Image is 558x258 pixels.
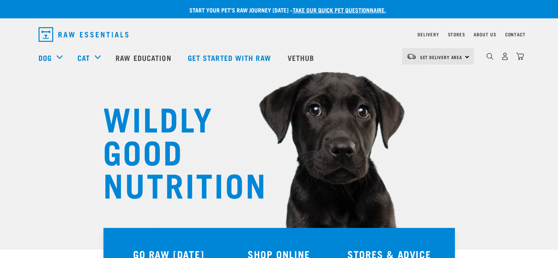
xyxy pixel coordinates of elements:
nav: dropdown navigation [33,24,526,45]
a: About Us [474,33,496,36]
a: Cat [77,52,90,63]
img: Raw Essentials Logo [39,27,128,42]
a: Vethub [280,43,324,72]
a: Dog [39,52,52,63]
a: Contact [505,33,526,36]
img: home-icon@2x.png [516,52,524,60]
a: Delivery [417,33,439,36]
img: van-moving.png [406,53,416,60]
a: Raw Education [108,43,180,72]
img: home-icon-1@2x.png [486,53,493,60]
span: Set Delivery Area [420,56,463,58]
img: user.png [501,52,509,60]
a: take our quick pet questionnaire. [293,8,386,11]
h1: WILDLY GOOD NUTRITION [103,101,250,200]
a: Get started with Raw [180,43,280,72]
a: Stores [448,33,465,36]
